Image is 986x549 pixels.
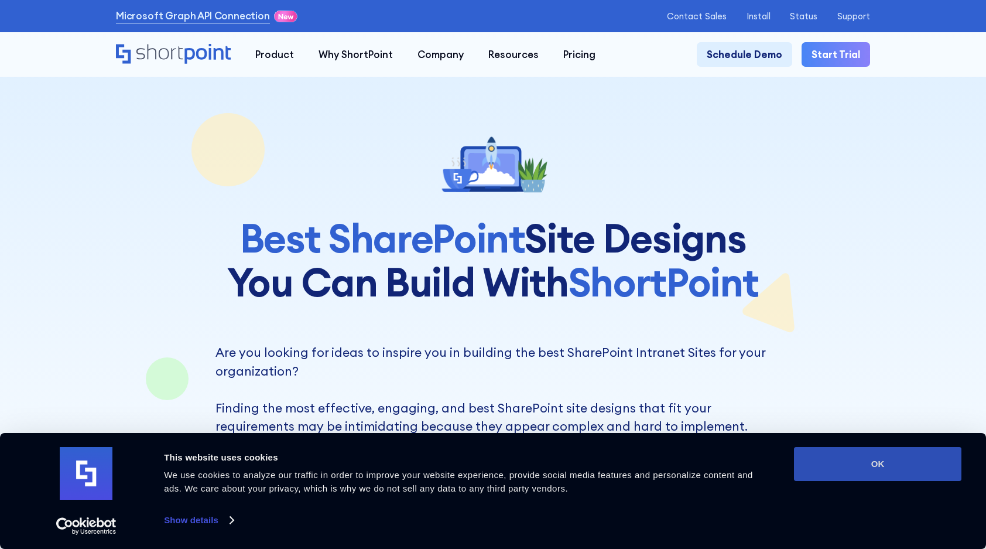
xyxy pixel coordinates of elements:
h1: Site Designs You Can Build With [215,217,770,304]
a: Install [747,11,771,21]
button: OK [794,447,961,481]
p: Are you looking for ideas to inspire you in building the best SharePoint Intranet Sites for your ... [215,343,770,547]
a: Company [405,42,476,67]
div: Product [255,47,294,62]
span: We use cookies to analyze our traffic in order to improve your website experience, provide social... [164,470,753,493]
a: Status [790,11,817,21]
a: Start Trial [802,42,870,67]
img: logo [60,447,112,500]
a: Support [837,11,870,21]
a: Usercentrics Cookiebot - opens in a new window [35,517,138,535]
div: This website uses cookies [164,451,768,465]
a: Home [116,44,231,66]
a: Contact Sales [667,11,727,21]
div: Pricing [563,47,595,62]
a: Product [243,42,306,67]
a: Pricing [551,42,608,67]
span: ShortPoint [569,257,759,307]
a: Schedule Demo [697,42,792,67]
div: Company [417,47,464,62]
a: Show details [164,512,233,529]
a: Resources [476,42,551,67]
div: Resources [488,47,539,62]
span: Best SharePoint [240,213,525,263]
div: Why ShortPoint [319,47,393,62]
a: Microsoft Graph API Connection [116,9,270,23]
a: Why ShortPoint [306,42,405,67]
